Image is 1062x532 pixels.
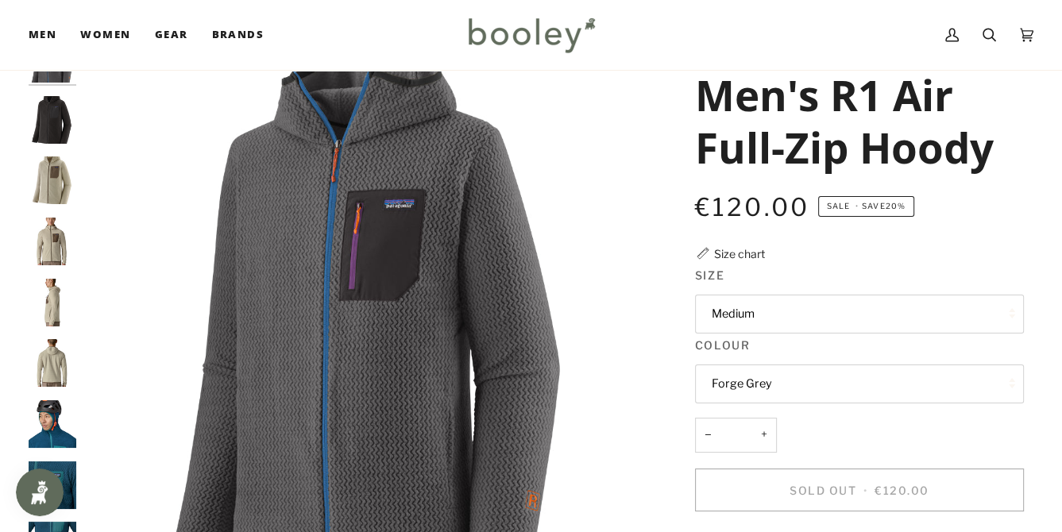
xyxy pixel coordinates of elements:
button: Sold Out • €120.00 [695,468,1024,511]
span: Sale [827,202,850,210]
em: • [852,202,862,210]
img: Patagonia Men's R1 Air Full-Zip Hoody Pelican - Booley Galway [29,339,76,387]
span: €120.00 [695,192,810,222]
input: Quantity [695,418,777,453]
span: • [860,484,871,497]
span: Brands [211,27,264,43]
img: Patagonia Men's R1 Air Full-Zip Hoody Black - Booley Galway [29,96,76,144]
span: Men [29,27,56,43]
span: Save [818,196,914,217]
img: Booley [461,12,601,58]
iframe: Button to open loyalty program pop-up [16,468,64,516]
img: Patagonia Men's R1 Air Full-Zip Hoody - Booley Galway [29,461,76,509]
span: Colour [695,337,750,353]
img: Patagonia Men's R1 Air Full-Zip Hoody Pelican - Booley Galway [29,218,76,265]
button: + [751,418,777,453]
span: Size [695,267,724,283]
span: Women [80,27,130,43]
h1: Men's R1 Air Full-Zip Hoody [695,68,1012,173]
img: Patagonia Men's R1 Air Full-Zip Hoody Pelican - Booley Galway [29,279,76,326]
span: Sold Out [790,484,856,497]
button: Forge Grey [695,364,1024,403]
img: Patagonia Men's R1 Air Full-Zip Hoody - Booley Galway [29,400,76,448]
span: Gear [155,27,188,43]
button: Medium [695,295,1024,333]
span: 20% [885,202,905,210]
div: Size chart [714,245,765,262]
button: − [695,418,720,453]
img: Patagonia Men's R1 Air Full-Zip Hoody Pelican - Booley Galway [29,156,76,204]
span: €120.00 [875,484,929,497]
